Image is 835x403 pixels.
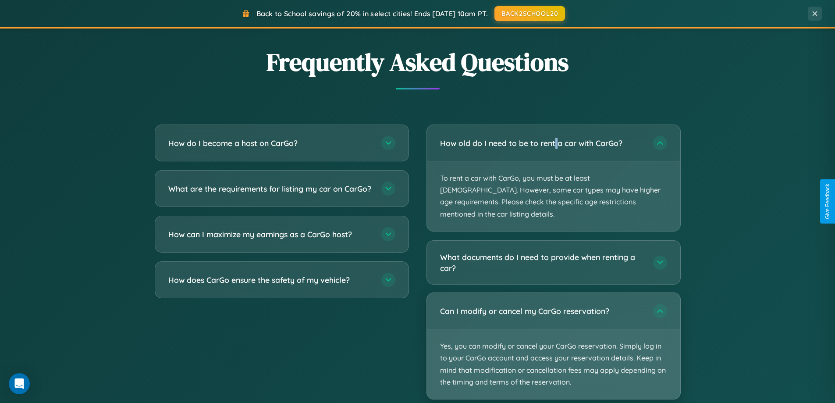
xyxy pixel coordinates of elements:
h3: Can I modify or cancel my CarGo reservation? [440,306,644,317]
div: Give Feedback [824,184,831,219]
h3: How old do I need to be to rent a car with CarGo? [440,138,644,149]
h3: How can I maximize my earnings as a CarGo host? [168,229,373,240]
span: Back to School savings of 20% in select cities! Ends [DATE] 10am PT. [256,9,488,18]
div: Open Intercom Messenger [9,373,30,394]
h2: Frequently Asked Questions [155,45,681,79]
h3: How does CarGo ensure the safety of my vehicle? [168,275,373,285]
h3: What are the requirements for listing my car on CarGo? [168,183,373,194]
p: To rent a car with CarGo, you must be at least [DEMOGRAPHIC_DATA]. However, some car types may ha... [427,161,680,231]
h3: What documents do I need to provide when renting a car? [440,252,644,273]
h3: How do I become a host on CarGo? [168,138,373,149]
p: Yes, you can modify or cancel your CarGo reservation. Simply log in to your CarGo account and acc... [427,329,680,399]
button: BACK2SCHOOL20 [494,6,565,21]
